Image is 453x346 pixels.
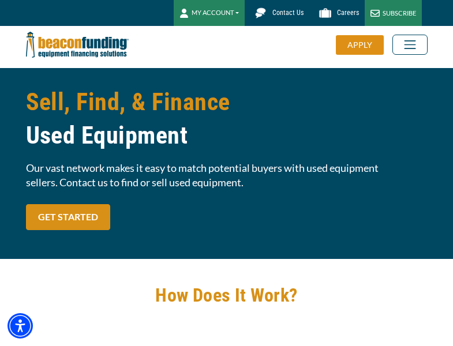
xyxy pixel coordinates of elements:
[309,3,365,23] a: Careers
[336,35,384,55] div: APPLY
[337,9,359,17] span: Careers
[26,282,428,309] h2: How Does It Work?
[26,85,428,152] h1: Sell, Find, & Finance
[26,119,428,152] span: Used Equipment
[315,3,335,23] img: Beacon Funding Careers
[245,3,309,23] a: Contact Us
[26,161,428,190] span: Our vast network makes it easy to match potential buyers with used equipment sellers. Contact us ...
[26,26,129,63] img: Beacon Funding Corporation logo
[26,204,110,230] a: GET STARTED
[272,9,304,17] span: Contact Us
[392,35,428,55] button: Toggle navigation
[250,3,271,23] img: Beacon Funding chat
[8,313,33,339] div: Accessibility Menu
[336,35,392,55] a: APPLY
